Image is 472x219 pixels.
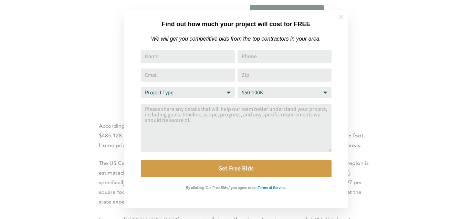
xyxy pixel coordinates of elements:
input: Email Address [141,69,235,82]
input: Phone [238,50,332,63]
input: Name [141,50,235,63]
textarea: Comment or Message [141,104,332,152]
input: Zip [238,69,332,82]
strong: By clicking 'Get Free Bids,' you agree to our [186,186,258,190]
button: Get Free Bids [141,160,332,177]
em: We will get you competitive bids from the top contractors in your area. [151,36,321,42]
strong: Find out how much your project will cost for FREE [161,21,310,28]
strong: . [285,186,286,190]
select: Project Type [141,87,235,98]
a: Terms of Service [258,184,285,190]
button: Close [329,5,353,29]
strong: Terms of Service [258,186,285,190]
select: Budget Range [238,87,332,98]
